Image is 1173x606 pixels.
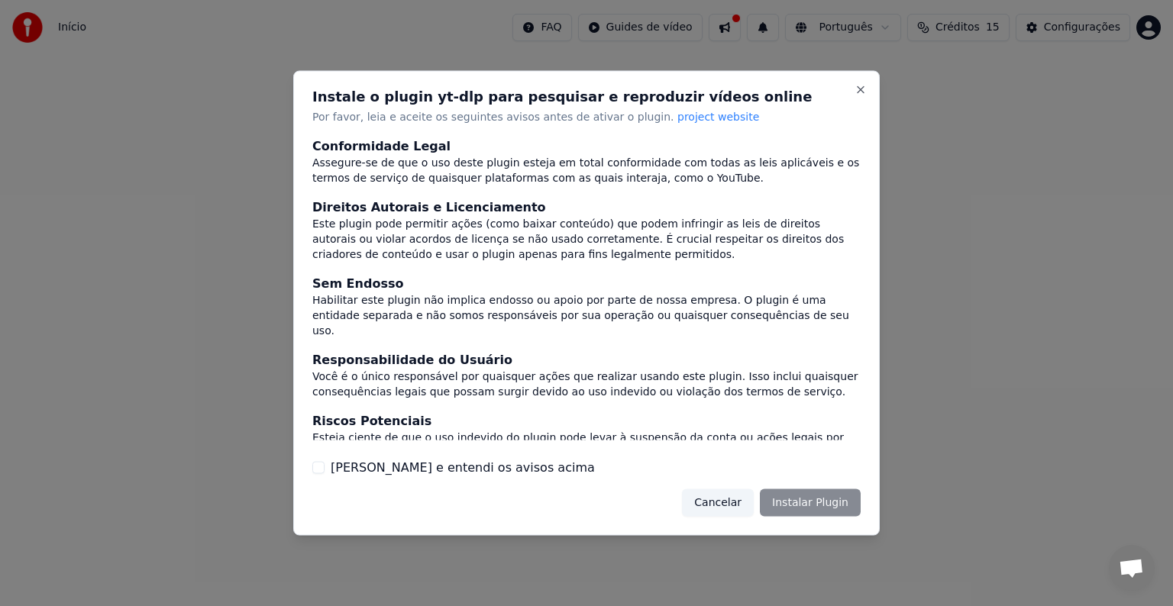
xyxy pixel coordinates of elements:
[312,350,861,369] div: Responsabilidade do Usuário
[312,198,861,216] div: Direitos Autorais e Licenciamento
[312,110,861,125] p: Por favor, leia e aceite os seguintes avisos antes de ativar o plugin.
[312,292,861,338] div: Habilitar este plugin não implica endosso ou apoio por parte de nossa empresa. O plugin é uma ent...
[312,155,861,185] div: Assegure-se de que o uso deste plugin esteja em total conformidade com todas as leis aplicáveis e...
[312,369,861,399] div: Você é o único responsável por quaisquer ações que realizar usando este plugin. Isso inclui quais...
[312,274,861,292] div: Sem Endosso
[312,137,861,155] div: Conformidade Legal
[677,111,759,123] span: project website
[312,216,861,262] div: Este plugin pode permitir ações (como baixar conteúdo) que podem infringir as leis de direitos au...
[312,411,861,430] div: Riscos Potenciais
[312,90,861,104] h2: Instale o plugin yt-dlp para pesquisar e reproduzir vídeos online
[331,458,595,476] label: [PERSON_NAME] e entendi os avisos acima
[682,488,754,516] button: Cancelar
[312,430,861,460] div: Esteja ciente de que o uso indevido do plugin pode levar à suspensão da conta ou ações legais por...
